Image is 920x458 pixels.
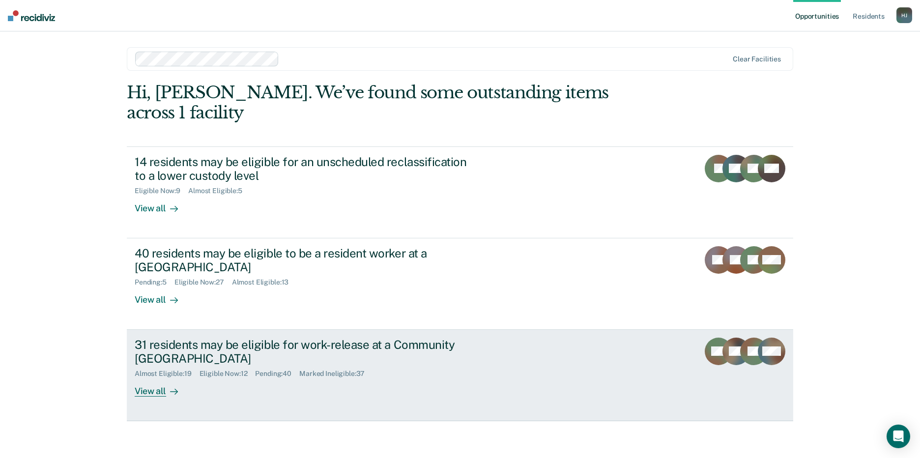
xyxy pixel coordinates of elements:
[887,425,910,448] div: Open Intercom Messenger
[127,146,793,238] a: 14 residents may be eligible for an unscheduled reclassification to a lower custody levelEligible...
[127,330,793,421] a: 31 residents may be eligible for work-release at a Community [GEOGRAPHIC_DATA]Almost Eligible:19E...
[127,238,793,330] a: 40 residents may be eligible to be a resident worker at a [GEOGRAPHIC_DATA]Pending:5Eligible Now:...
[255,370,299,378] div: Pending : 40
[135,370,200,378] div: Almost Eligible : 19
[135,378,190,397] div: View all
[299,370,373,378] div: Marked Ineligible : 37
[8,10,55,21] img: Recidiviz
[135,187,188,195] div: Eligible Now : 9
[733,55,781,63] div: Clear facilities
[896,7,912,23] div: H J
[896,7,912,23] button: HJ
[174,278,232,286] div: Eligible Now : 27
[135,155,480,183] div: 14 residents may be eligible for an unscheduled reclassification to a lower custody level
[135,286,190,306] div: View all
[135,195,190,214] div: View all
[127,83,660,123] div: Hi, [PERSON_NAME]. We’ve found some outstanding items across 1 facility
[135,246,480,275] div: 40 residents may be eligible to be a resident worker at a [GEOGRAPHIC_DATA]
[232,278,297,286] div: Almost Eligible : 13
[135,338,480,366] div: 31 residents may be eligible for work-release at a Community [GEOGRAPHIC_DATA]
[188,187,250,195] div: Almost Eligible : 5
[135,278,174,286] div: Pending : 5
[200,370,256,378] div: Eligible Now : 12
